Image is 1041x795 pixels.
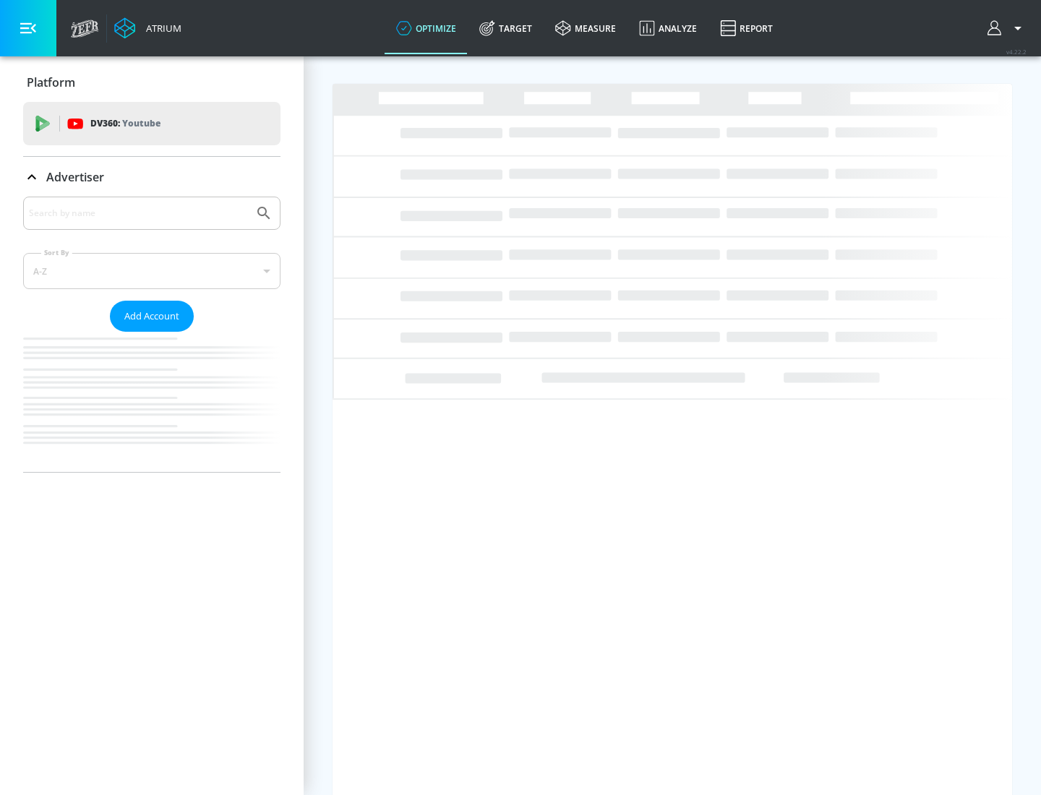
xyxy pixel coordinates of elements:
[708,2,784,54] a: Report
[385,2,468,54] a: optimize
[23,253,280,289] div: A-Z
[27,74,75,90] p: Platform
[23,332,280,472] nav: list of Advertiser
[90,116,160,132] p: DV360:
[122,116,160,131] p: Youtube
[1006,48,1027,56] span: v 4.22.2
[23,102,280,145] div: DV360: Youtube
[29,204,248,223] input: Search by name
[23,62,280,103] div: Platform
[41,248,72,257] label: Sort By
[627,2,708,54] a: Analyze
[114,17,181,39] a: Atrium
[468,2,544,54] a: Target
[46,169,104,185] p: Advertiser
[140,22,181,35] div: Atrium
[124,308,179,325] span: Add Account
[110,301,194,332] button: Add Account
[23,157,280,197] div: Advertiser
[544,2,627,54] a: measure
[23,197,280,472] div: Advertiser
